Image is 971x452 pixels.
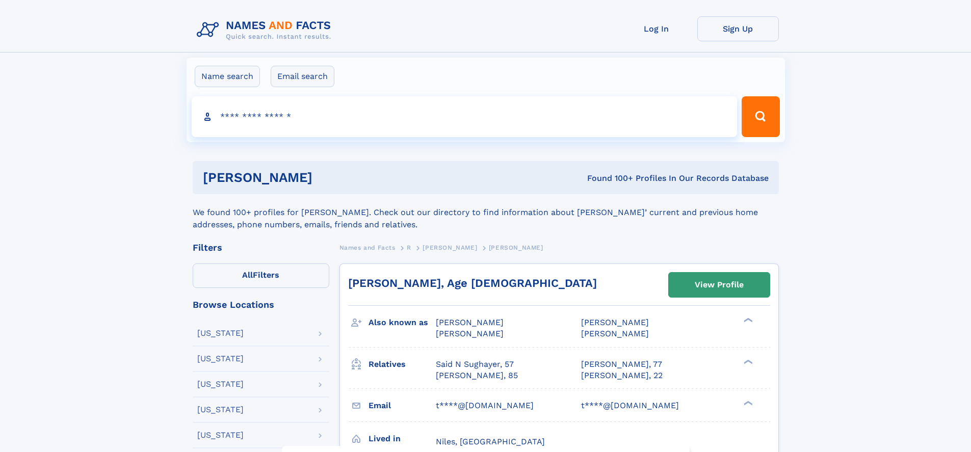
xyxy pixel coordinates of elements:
[197,406,244,414] div: [US_STATE]
[197,431,244,439] div: [US_STATE]
[581,329,649,338] span: [PERSON_NAME]
[192,96,738,137] input: search input
[741,358,753,365] div: ❯
[193,263,329,288] label: Filters
[197,355,244,363] div: [US_STATE]
[581,370,663,381] a: [PERSON_NAME], 22
[369,430,436,447] h3: Lived in
[407,241,411,254] a: R
[436,370,518,381] a: [PERSON_NAME], 85
[436,329,504,338] span: [PERSON_NAME]
[369,314,436,331] h3: Also known as
[193,300,329,309] div: Browse Locations
[489,244,543,251] span: [PERSON_NAME]
[193,194,779,231] div: We found 100+ profiles for [PERSON_NAME]. Check out our directory to find information about [PERS...
[616,16,697,41] a: Log In
[193,243,329,252] div: Filters
[695,273,744,297] div: View Profile
[369,356,436,373] h3: Relatives
[195,66,260,87] label: Name search
[741,400,753,406] div: ❯
[193,16,339,44] img: Logo Names and Facts
[669,273,770,297] a: View Profile
[203,171,450,184] h1: [PERSON_NAME]
[581,317,649,327] span: [PERSON_NAME]
[348,277,597,289] a: [PERSON_NAME], Age [DEMOGRAPHIC_DATA]
[369,397,436,414] h3: Email
[742,96,779,137] button: Search Button
[423,241,477,254] a: [PERSON_NAME]
[450,173,769,184] div: Found 100+ Profiles In Our Records Database
[436,317,504,327] span: [PERSON_NAME]
[271,66,334,87] label: Email search
[197,380,244,388] div: [US_STATE]
[197,329,244,337] div: [US_STATE]
[436,359,514,370] a: Said N Sughayer, 57
[339,241,396,254] a: Names and Facts
[741,317,753,324] div: ❯
[697,16,779,41] a: Sign Up
[407,244,411,251] span: R
[581,359,662,370] a: [PERSON_NAME], 77
[436,437,545,446] span: Niles, [GEOGRAPHIC_DATA]
[242,270,253,280] span: All
[423,244,477,251] span: [PERSON_NAME]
